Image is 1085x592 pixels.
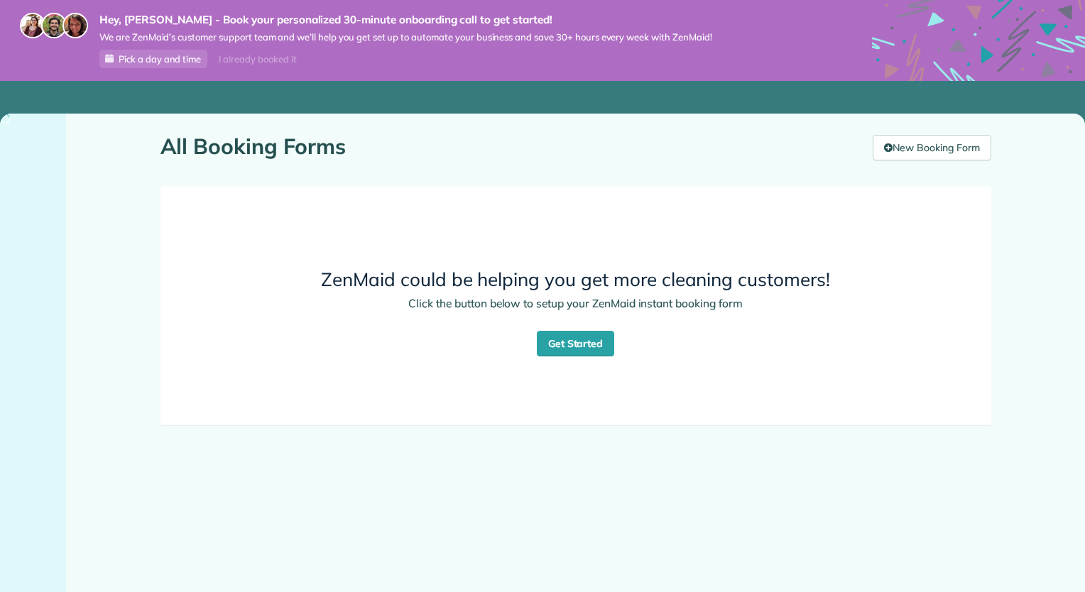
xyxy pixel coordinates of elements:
img: michelle-19f622bdf1676172e81f8f8fba1fb50e276960ebfe0243fe18214015130c80e4.jpg [62,13,88,38]
h3: ZenMaid could be helping you get more cleaning customers! [241,270,911,290]
h4: Click the button below to setup your ZenMaid instant booking form [241,297,911,309]
span: We are ZenMaid’s customer support team and we’ll help you get set up to automate your business an... [99,31,712,43]
img: jorge-587dff0eeaa6aab1f244e6dc62b8924c3b6ad411094392a53c71c6c4a576187d.jpg [41,13,67,38]
a: Pick a day and time [99,50,207,68]
img: maria-72a9807cf96188c08ef61303f053569d2e2a8a1cde33d635c8a3ac13582a053d.jpg [20,13,45,38]
a: New Booking Form [873,135,991,160]
h1: All Booking Forms [160,135,863,158]
a: Get Started [537,331,615,356]
div: I already booked it [210,50,305,68]
strong: Hey, [PERSON_NAME] - Book your personalized 30-minute onboarding call to get started! [99,13,712,27]
span: Pick a day and time [119,53,201,65]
